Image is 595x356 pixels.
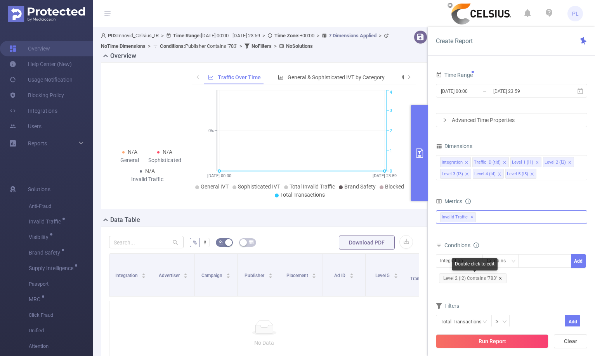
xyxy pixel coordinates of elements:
span: PL [572,6,579,21]
b: No Time Dimensions [101,43,146,49]
li: Level 2 (l2) [543,157,574,167]
i: icon: bg-colors [219,240,223,244]
span: General IVT [201,183,229,190]
span: Campaign [201,273,224,278]
div: Sort [183,272,188,277]
i: icon: user [101,33,108,38]
span: # [203,239,206,246]
button: Add [565,315,580,328]
li: Level 5 (l5) [505,169,536,179]
i: icon: caret-down [226,275,231,277]
a: Reports [28,136,47,151]
a: Help Center (New) [9,56,72,72]
div: Level 2 (l2) [545,157,566,168]
b: PID: [108,33,117,38]
div: Level 5 (l5) [507,169,528,179]
div: Sort [312,272,316,277]
span: Total Transactions [280,192,325,198]
span: MRC [29,297,43,302]
tspan: 0% [208,128,214,133]
i: icon: info-circle [474,243,479,248]
span: Publisher [245,273,265,278]
i: icon: caret-up [184,272,188,274]
div: Traffic ID (tid) [474,157,501,168]
span: > [159,33,166,38]
span: Click Fraud [29,307,93,323]
i: icon: info-circle [465,199,471,204]
i: icon: bar-chart [278,75,283,80]
div: Sort [141,272,146,277]
span: Unified [29,323,93,339]
span: General & Sophisticated IVT by Category [288,74,385,80]
p: No Data [116,339,413,347]
a: Blocking Policy [9,87,64,103]
span: Filters [436,303,459,309]
span: Total Invalid Traffic [290,183,335,190]
span: Invalid Traffic [440,212,476,222]
i: icon: caret-up [394,272,398,274]
div: Contains [487,255,511,267]
i: icon: caret-up [142,272,146,274]
span: Brand Safety [29,250,63,255]
i: icon: caret-up [349,272,354,274]
div: Sort [349,272,354,277]
div: Integration [442,157,463,168]
li: Level 3 (l3) [440,169,471,179]
button: Add [571,254,586,268]
i: icon: caret-up [226,272,231,274]
span: > [314,33,322,38]
span: Advertiser [159,273,181,278]
tspan: 1 [390,148,392,154]
span: Attention [29,339,93,354]
i: icon: line-chart [208,75,213,80]
tspan: [DATE] 00:00 [207,173,231,178]
span: Time Range [436,72,473,78]
button: Run Report [436,334,548,348]
div: Sort [394,272,398,277]
li: Traffic ID (tid) [472,157,509,167]
div: Level 1 (l1) [512,157,533,168]
span: Sophisticated IVT [238,183,280,190]
span: Level 2 (l2) Contains '783' [439,273,507,283]
span: Metrics [436,198,462,204]
span: Supply Intelligence [29,265,76,271]
b: Time Zone: [274,33,300,38]
i: icon: down [502,319,507,325]
span: % [193,239,197,246]
h2: Data Table [110,215,140,225]
tspan: 3 [390,108,392,113]
tspan: 0 [390,169,392,174]
div: Invalid Traffic [130,175,165,183]
b: No Filters [252,43,272,49]
i: icon: caret-down [312,275,316,277]
span: Reports [28,140,47,147]
span: Publisher Contains '783' [160,43,237,49]
div: Level 4 (l4) [474,169,496,179]
i: icon: caret-up [312,272,316,274]
span: > [146,43,153,49]
span: Level 5 [375,273,391,278]
span: Blocked [385,183,404,190]
u: 7 Dimensions Applied [329,33,376,38]
i: icon: close [568,161,572,165]
span: N/A [145,168,155,174]
div: icon: rightAdvanced Time Properties [436,113,587,127]
span: > [260,33,267,38]
span: Solutions [28,181,50,197]
i: icon: close [465,172,469,177]
input: Search... [109,236,184,248]
i: icon: down [511,259,516,264]
div: Sort [226,272,231,277]
tspan: [DATE] 23:59 [373,173,397,178]
span: > [237,43,245,49]
a: Integrations [9,103,57,119]
span: Visibility [29,234,51,240]
span: Ad ID [334,273,347,278]
img: Protected Media [8,6,85,22]
span: Traffic Over Time [218,74,261,80]
a: Users [9,119,42,134]
span: > [376,33,384,38]
div: Level 3 (l3) [442,169,463,179]
i: icon: close [498,276,502,280]
span: N/A [128,149,137,155]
